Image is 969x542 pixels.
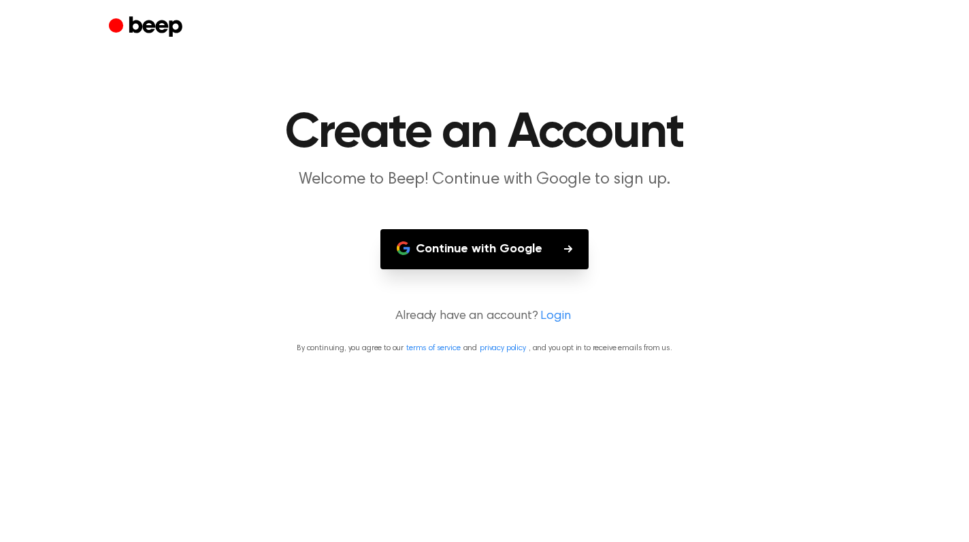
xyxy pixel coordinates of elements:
button: Continue with Google [380,229,589,269]
p: Already have an account? [16,307,953,326]
p: Welcome to Beep! Continue with Google to sign up. [223,169,746,191]
h1: Create an Account [136,109,833,158]
p: By continuing, you agree to our and , and you opt in to receive emails from us. [16,342,953,354]
a: privacy policy [480,344,526,352]
a: Beep [109,14,186,41]
a: terms of service [406,344,460,352]
a: Login [540,307,570,326]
